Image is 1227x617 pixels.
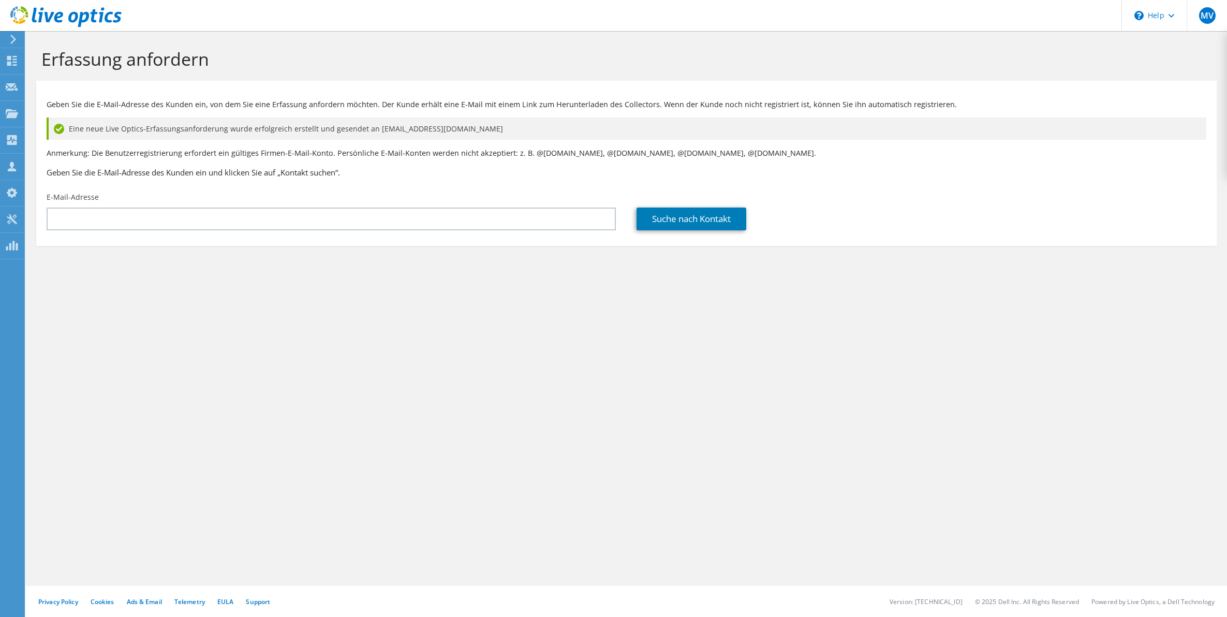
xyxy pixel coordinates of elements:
a: Ads & Email [127,597,162,606]
h1: Erfassung anfordern [41,48,1206,70]
span: Eine neue Live Optics-Erfassungsanforderung wurde erfolgreich erstellt und gesendet an [EMAIL_ADD... [69,123,503,135]
li: Version: [TECHNICAL_ID] [890,597,963,606]
a: Privacy Policy [38,597,78,606]
li: © 2025 Dell Inc. All Rights Reserved [975,597,1079,606]
li: Powered by Live Optics, a Dell Technology [1091,597,1215,606]
p: Geben Sie die E-Mail-Adresse des Kunden ein, von dem Sie eine Erfassung anfordern möchten. Der Ku... [47,99,1206,110]
svg: \n [1134,11,1144,20]
h3: Geben Sie die E-Mail-Adresse des Kunden ein und klicken Sie auf „Kontakt suchen“. [47,167,1206,178]
a: Telemetry [174,597,205,606]
a: Support [246,597,270,606]
span: MV [1199,7,1216,24]
a: EULA [217,597,233,606]
a: Cookies [91,597,114,606]
label: E-Mail-Adresse [47,192,99,202]
a: Suche nach Kontakt [637,208,746,230]
p: Anmerkung: Die Benutzerregistrierung erfordert ein gültiges Firmen-E-Mail-Konto. Persönliche E-Ma... [47,148,1206,159]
